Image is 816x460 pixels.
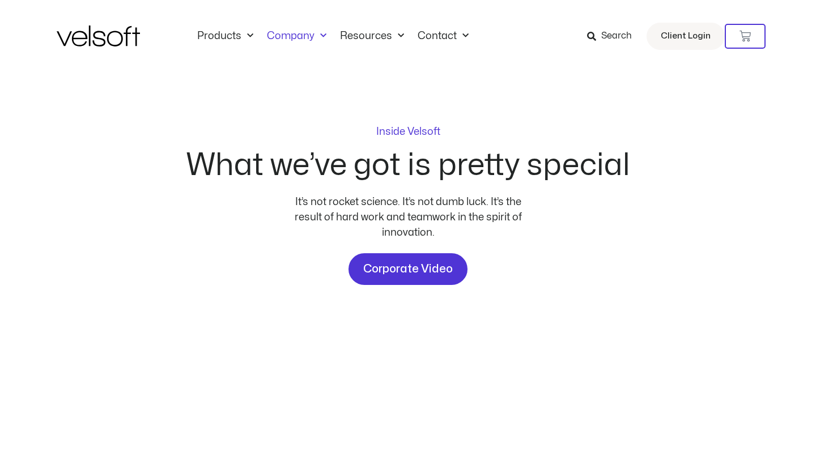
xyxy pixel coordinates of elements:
[186,150,630,181] h2: What we’ve got is pretty special
[289,194,527,240] div: It’s not rocket science. It’s not dumb luck. It’s the result of hard work and teamwork in the spi...
[57,25,140,46] img: Velsoft Training Materials
[190,30,260,42] a: ProductsMenu Toggle
[587,27,640,46] a: Search
[411,30,475,42] a: ContactMenu Toggle
[647,23,725,50] a: Client Login
[190,30,475,42] nav: Menu
[376,127,440,137] p: Inside Velsoft
[601,29,632,44] span: Search
[661,29,711,44] span: Client Login
[333,30,411,42] a: ResourcesMenu Toggle
[363,260,453,278] span: Corporate Video
[260,30,333,42] a: CompanyMenu Toggle
[348,253,467,285] a: Corporate Video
